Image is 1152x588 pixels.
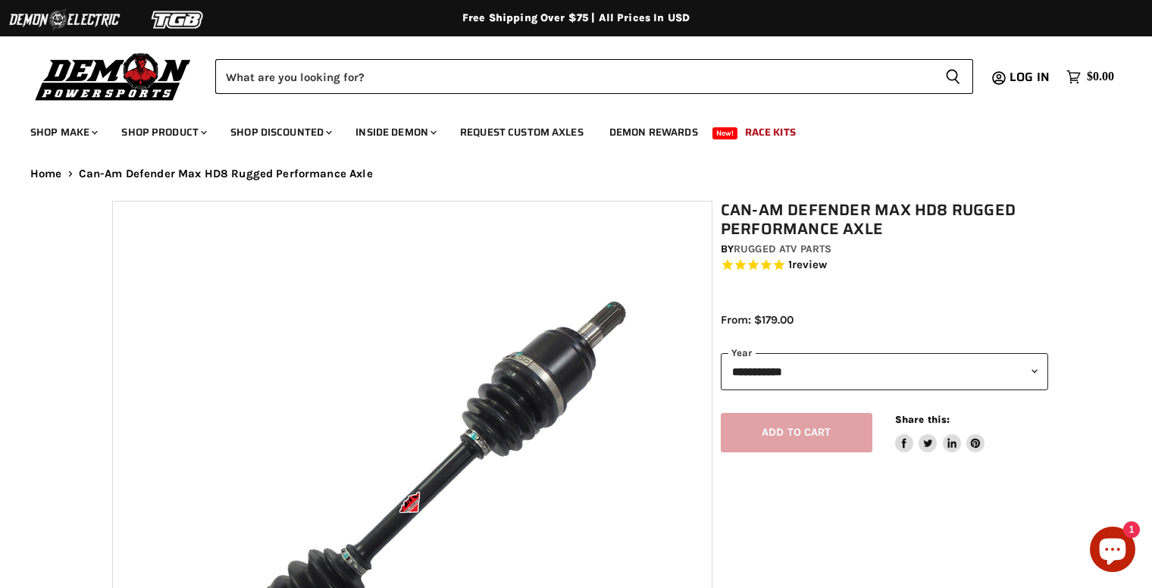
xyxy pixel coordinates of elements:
span: New! [712,127,738,139]
span: From: $179.00 [721,313,794,327]
span: review [792,258,828,272]
span: $0.00 [1087,70,1114,84]
button: Search [933,59,973,94]
h1: Can-Am Defender Max HD8 Rugged Performance Axle [721,201,1048,239]
a: Home [30,167,62,180]
a: Request Custom Axles [449,117,595,148]
aside: Share this: [895,413,985,453]
a: Rugged ATV Parts [734,242,831,255]
span: Log in [1010,67,1050,86]
img: Demon Electric Logo 2 [8,5,121,34]
a: $0.00 [1059,66,1122,88]
a: Shop Discounted [219,117,341,148]
a: Log in [1003,70,1059,84]
span: Share this: [895,414,950,425]
ul: Main menu [19,111,1110,148]
span: 1 reviews [788,258,828,272]
select: year [721,353,1048,390]
inbox-online-store-chat: Shopify online store chat [1085,527,1140,576]
img: TGB Logo 2 [121,5,235,34]
span: Can-Am Defender Max HD8 Rugged Performance Axle [79,167,373,180]
input: Search [215,59,933,94]
span: Rated 5.0 out of 5 stars 1 reviews [721,258,1048,274]
a: Shop Product [110,117,216,148]
img: Demon Powersports [30,49,196,103]
a: Shop Make [19,117,107,148]
a: Inside Demon [344,117,446,148]
form: Product [215,59,973,94]
div: by [721,241,1048,258]
a: Race Kits [734,117,807,148]
a: Demon Rewards [598,117,709,148]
